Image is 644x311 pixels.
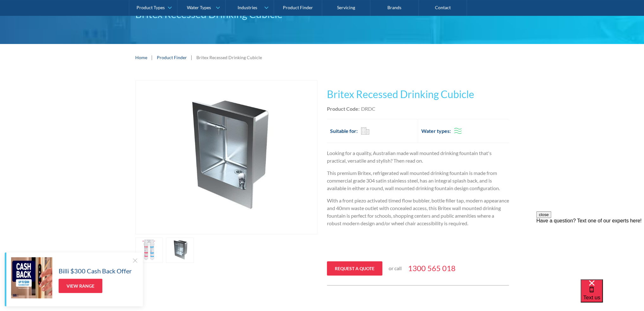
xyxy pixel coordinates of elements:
[330,127,358,135] h2: Suitable for:
[361,105,375,113] div: DRDC
[581,279,644,311] iframe: podium webchat widget bubble
[135,80,317,234] a: open lightbox
[327,106,360,112] strong: Product Code:
[196,54,262,61] div: Britex Recessed Drinking Cubicle
[135,54,147,61] a: Home
[157,54,187,61] a: Product Finder
[150,53,154,61] div: |
[327,169,509,192] p: This premium Britex, refrigerated wall mounted drinking fountain is made from commercial grade 30...
[327,149,509,165] p: Looking for a quality, Australian made wall mounted drinking fountain that's practical, versatile...
[327,244,509,252] p: ‍
[421,127,451,135] h2: Water types:
[389,264,402,272] p: or call
[187,5,211,10] div: Water Types
[536,211,644,287] iframe: podium webchat widget prompt
[150,81,303,234] img: Britex Recessed Drinking Cubicle
[59,279,102,293] a: View Range
[166,238,194,263] a: open lightbox
[237,5,257,10] div: Industries
[327,87,509,102] h1: Britex Recessed Drinking Cubicle
[327,261,382,276] a: Request a quote
[135,238,163,263] a: open lightbox
[327,197,509,227] p: With a front piezo activated timed flow bubbler, bottle filler tap, modern appearance and 40mm wa...
[327,232,509,239] p: ‍
[408,263,456,274] a: 1300 565 018
[190,53,193,61] div: |
[59,266,132,276] h5: Billi $300 Cash Back Offer
[137,5,165,10] div: Product Types
[11,257,52,298] img: Billi $300 Cash Back Offer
